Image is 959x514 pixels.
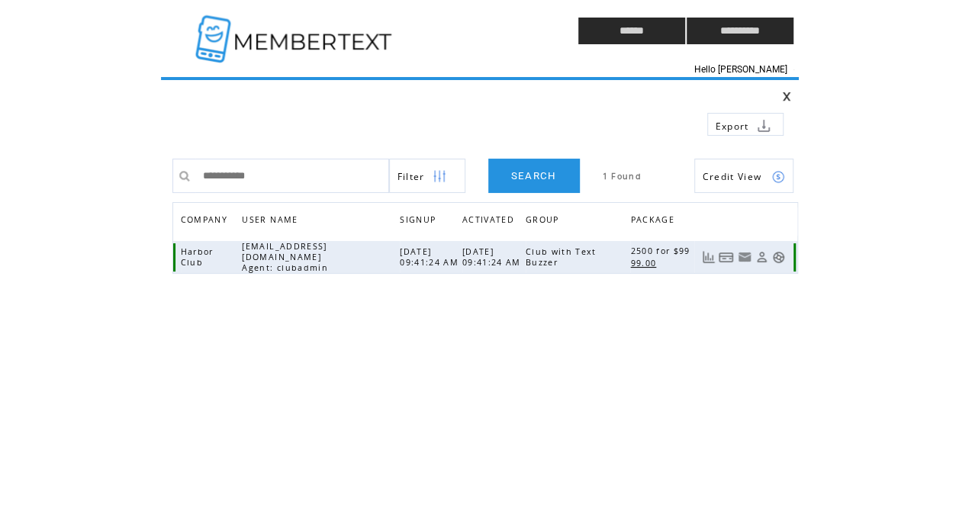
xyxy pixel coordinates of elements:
span: Show filters [397,170,425,183]
a: PACKAGE [630,210,681,233]
span: Club with Text Buzzer [526,246,597,268]
a: 99.00 [630,256,664,269]
span: Export to csv file [716,120,749,133]
a: SIGNUP [400,214,439,223]
img: filters.png [433,159,446,194]
a: Filter [389,159,465,193]
a: View Profile [755,251,768,264]
span: ACTIVATED [462,210,518,233]
a: Credit View [694,159,793,193]
a: USER NAME [242,214,301,223]
a: View Usage [702,251,715,264]
span: 1 Found [603,171,642,182]
span: GROUP [526,210,563,233]
a: COMPANY [181,214,231,223]
span: Show Credits View [703,170,762,183]
span: 2500 for $99 [630,246,694,256]
a: View Bills [719,251,734,264]
img: download.png [757,119,771,133]
a: SEARCH [488,159,580,193]
span: Hello [PERSON_NAME] [694,64,787,75]
span: [DATE] 09:41:24 AM [400,246,462,268]
span: SIGNUP [400,210,439,233]
a: Export [707,113,784,136]
span: [DATE] 09:41:24 AM [462,246,525,268]
span: PACKAGE [630,210,677,233]
span: [EMAIL_ADDRESS][DOMAIN_NAME] Agent: clubadmin [242,241,331,273]
a: ACTIVATED [462,210,522,233]
span: 99.00 [630,258,660,268]
span: COMPANY [181,210,231,233]
a: GROUP [526,210,567,233]
a: Resend welcome email to this user [738,250,751,264]
img: credits.png [771,170,785,184]
span: Harbor Club [181,246,214,268]
span: USER NAME [242,210,301,233]
a: Support [772,251,785,264]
